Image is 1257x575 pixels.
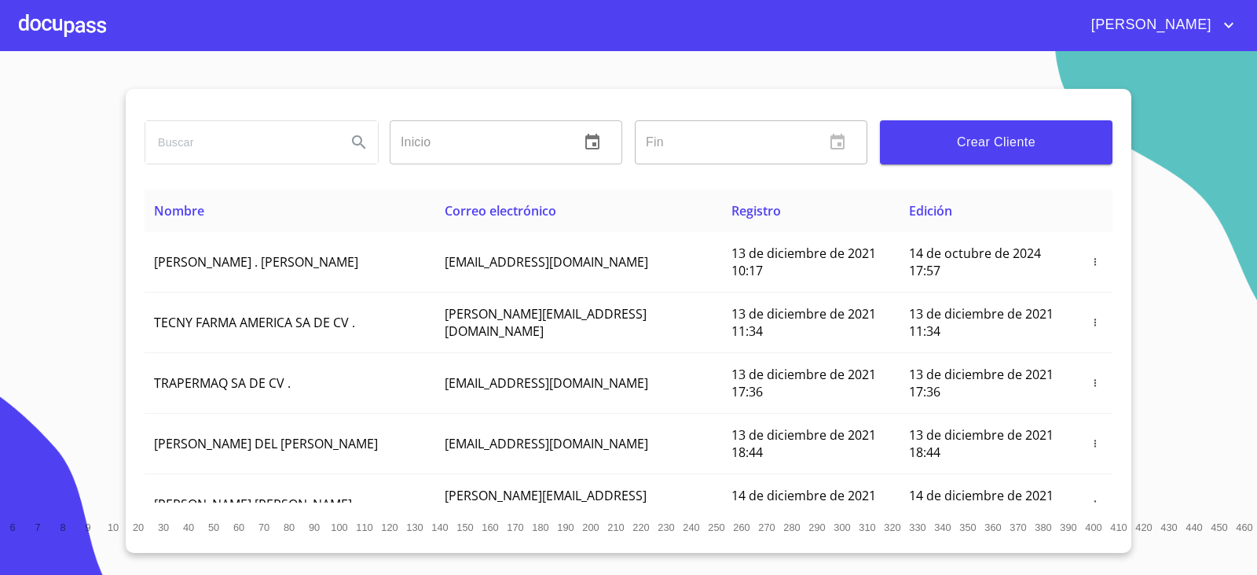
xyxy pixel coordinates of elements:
[154,253,358,271] span: [PERSON_NAME] . [PERSON_NAME]
[909,245,1041,279] span: 14 de octubre de 2024 17:57
[133,522,144,533] span: 20
[427,515,453,540] button: 140
[1110,522,1127,533] span: 410
[1186,522,1202,533] span: 440
[834,522,850,533] span: 300
[445,374,648,392] span: [EMAIL_ADDRESS][DOMAIN_NAME]
[258,522,269,533] span: 70
[955,515,980,540] button: 350
[126,515,151,540] button: 20
[277,515,302,540] button: 80
[980,515,1006,540] button: 360
[453,515,478,540] button: 150
[340,123,378,161] button: Search
[406,522,423,533] span: 130
[880,120,1112,164] button: Crear Cliente
[654,515,679,540] button: 230
[302,515,327,540] button: 90
[445,305,647,340] span: [PERSON_NAME][EMAIL_ADDRESS][DOMAIN_NAME]
[85,522,90,533] span: 9
[859,522,875,533] span: 310
[381,522,398,533] span: 120
[478,515,503,540] button: 160
[183,522,194,533] span: 40
[101,515,126,540] button: 10
[779,515,804,540] button: 280
[909,366,1054,400] span: 13 de diciembre de 2021 17:36
[445,202,556,219] span: Correo electrónico
[445,487,647,522] span: [PERSON_NAME][EMAIL_ADDRESS][DOMAIN_NAME]
[352,515,377,540] button: 110
[226,515,251,540] button: 60
[934,522,951,533] span: 340
[603,515,628,540] button: 210
[892,131,1100,153] span: Crear Cliente
[683,522,699,533] span: 240
[233,522,244,533] span: 60
[1236,522,1252,533] span: 460
[1079,13,1219,38] span: [PERSON_NAME]
[532,522,548,533] span: 180
[909,522,925,533] span: 330
[503,515,528,540] button: 170
[1085,522,1101,533] span: 400
[154,202,204,219] span: Nombre
[984,522,1001,533] span: 360
[808,522,825,533] span: 290
[729,515,754,540] button: 260
[1079,13,1238,38] button: account of current user
[154,314,355,331] span: TECNY FARMA AMERICA SA DE CV .
[1182,515,1207,540] button: 440
[909,305,1054,340] span: 13 de diciembre de 2021 11:34
[284,522,295,533] span: 80
[154,496,352,513] span: [PERSON_NAME] [PERSON_NAME]
[731,487,876,522] span: 14 de diciembre de 2021 11:46
[632,522,649,533] span: 220
[35,522,40,533] span: 7
[804,515,830,540] button: 290
[251,515,277,540] button: 70
[731,245,876,279] span: 13 de diciembre de 2021 10:17
[445,253,648,271] span: [EMAIL_ADDRESS][DOMAIN_NAME]
[1060,522,1076,533] span: 390
[1081,515,1106,540] button: 400
[959,522,976,533] span: 350
[1156,515,1182,540] button: 430
[1207,515,1232,540] button: 450
[658,522,674,533] span: 230
[1232,515,1257,540] button: 460
[733,522,749,533] span: 260
[456,522,473,533] span: 150
[578,515,603,540] button: 200
[754,515,779,540] button: 270
[356,522,372,533] span: 110
[201,515,226,540] button: 50
[50,515,75,540] button: 8
[445,435,648,452] span: [EMAIL_ADDRESS][DOMAIN_NAME]
[909,202,952,219] span: Edición
[25,515,50,540] button: 7
[151,515,176,540] button: 30
[783,522,800,533] span: 280
[1056,515,1081,540] button: 390
[154,374,291,392] span: TRAPERMAQ SA DE CV .
[431,522,448,533] span: 140
[377,515,402,540] button: 120
[1211,522,1227,533] span: 450
[679,515,704,540] button: 240
[507,522,523,533] span: 170
[855,515,880,540] button: 310
[909,426,1054,461] span: 13 de diciembre de 2021 18:44
[905,515,930,540] button: 330
[1006,515,1031,540] button: 370
[708,522,724,533] span: 250
[880,515,905,540] button: 320
[731,366,876,400] span: 13 de diciembre de 2021 17:36
[331,522,347,533] span: 100
[1035,522,1051,533] span: 380
[176,515,201,540] button: 40
[327,515,352,540] button: 100
[731,305,876,340] span: 13 de diciembre de 2021 11:34
[731,426,876,461] span: 13 de diciembre de 2021 18:44
[1135,522,1152,533] span: 420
